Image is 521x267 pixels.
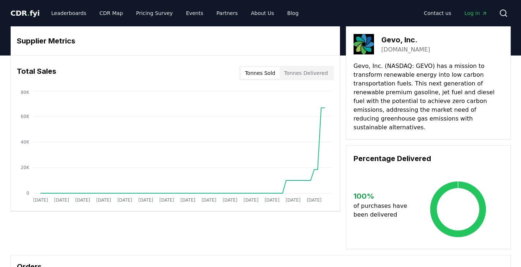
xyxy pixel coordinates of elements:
[354,34,374,54] img: Gevo, Inc.-logo
[180,198,195,203] tspan: [DATE]
[245,7,280,20] a: About Us
[280,67,332,79] button: Tonnes Delivered
[54,198,69,203] tspan: [DATE]
[20,114,29,119] tspan: 60K
[17,35,334,46] h3: Supplier Metrics
[222,198,237,203] tspan: [DATE]
[201,198,216,203] tspan: [DATE]
[17,66,56,80] h3: Total Sales
[354,62,503,132] p: Gevo, Inc. (NASDAQ: GEVO) has a mission to transform renewable energy into low carbon transportat...
[243,198,258,203] tspan: [DATE]
[306,198,321,203] tspan: [DATE]
[354,191,413,202] h3: 100 %
[27,9,30,18] span: .
[282,7,305,20] a: Blog
[159,198,174,203] tspan: [DATE]
[45,7,92,20] a: Leaderboards
[464,9,487,17] span: Log in
[381,34,430,45] h3: Gevo, Inc.
[138,198,153,203] tspan: [DATE]
[117,198,132,203] tspan: [DATE]
[20,140,29,145] tspan: 40K
[458,7,493,20] a: Log in
[130,7,178,20] a: Pricing Survey
[418,7,493,20] nav: Main
[211,7,243,20] a: Partners
[286,198,301,203] tspan: [DATE]
[381,45,430,54] a: [DOMAIN_NAME]
[94,7,129,20] a: CDR Map
[20,90,29,95] tspan: 80K
[45,7,304,20] nav: Main
[96,198,111,203] tspan: [DATE]
[11,9,40,18] span: CDR fyi
[354,202,413,219] p: of purchases have been delivered
[20,165,29,170] tspan: 20K
[241,67,280,79] button: Tonnes Sold
[418,7,457,20] a: Contact us
[33,198,48,203] tspan: [DATE]
[180,7,209,20] a: Events
[26,191,29,196] tspan: 0
[75,198,90,203] tspan: [DATE]
[264,198,279,203] tspan: [DATE]
[354,153,503,164] h3: Percentage Delivered
[11,8,40,18] a: CDR.fyi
